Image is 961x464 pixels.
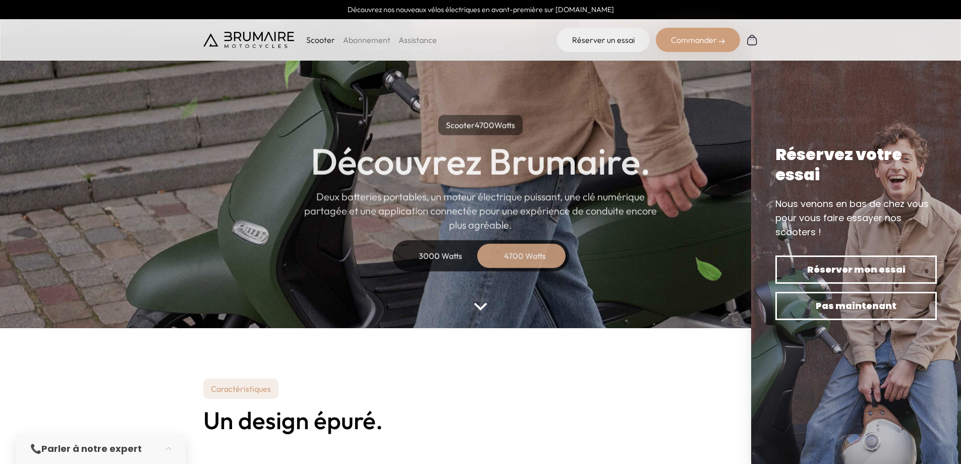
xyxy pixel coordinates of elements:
h1: Découvrez Brumaire. [311,143,651,180]
p: Scooter [306,34,335,46]
iframe: Gorgias live chat messenger [911,417,951,454]
div: 3000 Watts [400,244,481,268]
p: Deux batteries portables, un moteur électrique puissant, une clé numérique partagée et une applic... [304,190,657,232]
p: Caractéristiques [203,379,278,399]
img: right-arrow-2.png [719,38,725,44]
div: 4700 Watts [485,244,566,268]
a: Assistance [399,35,437,45]
h2: Un design épuré. [203,407,758,434]
span: 4700 [475,120,494,130]
a: Réserver un essai [557,28,650,52]
img: Panier [746,34,758,46]
a: Abonnement [343,35,390,45]
p: Scooter Watts [438,115,523,135]
div: Commander [656,28,740,52]
img: Brumaire Motocycles [203,32,294,48]
img: arrow-bottom.png [474,303,487,311]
